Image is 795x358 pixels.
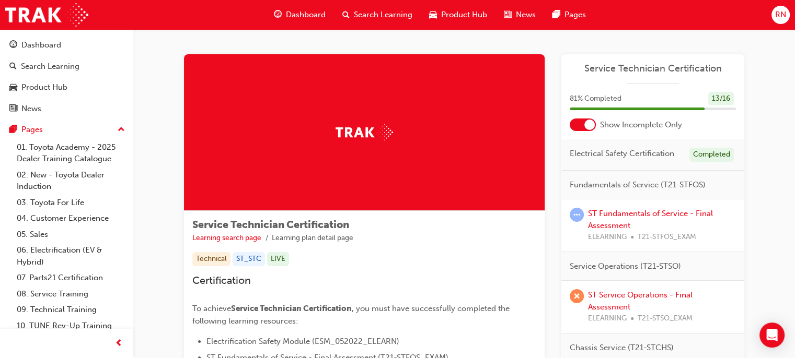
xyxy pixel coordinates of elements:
[771,6,790,24] button: RN
[4,35,129,55] a: Dashboard
[638,313,693,325] span: T21-STSO_EXAM
[9,125,17,135] span: pages-icon
[4,120,129,139] button: Pages
[274,8,282,21] span: guage-icon
[708,92,734,106] div: 13 / 16
[9,104,17,114] span: news-icon
[588,313,627,325] span: ELEARNING
[13,167,129,195] a: 02. New - Toyota Dealer Induction
[552,8,560,21] span: pages-icon
[570,342,674,354] span: Chassis Service (T21-STCHS)
[21,39,61,51] div: Dashboard
[441,9,487,21] span: Product Hub
[9,83,17,92] span: car-icon
[564,9,586,21] span: Pages
[588,209,713,230] a: ST Fundamentals of Service - Final Assessment
[192,304,231,313] span: To achieve
[192,275,251,287] span: Certification
[4,57,129,76] a: Search Learning
[13,270,129,286] a: 07. Parts21 Certification
[4,78,129,97] a: Product Hub
[600,119,682,131] span: Show Incomplete Only
[21,81,67,93] div: Product Hub
[570,63,736,75] a: Service Technician Certification
[21,124,43,136] div: Pages
[570,179,706,191] span: Fundamentals of Service (T21-STFOS)
[570,148,674,160] span: Electrical Safety Certification
[286,9,326,21] span: Dashboard
[570,289,584,303] span: learningRecordVerb_FAIL-icon
[115,337,123,350] span: prev-icon
[192,219,349,231] span: Service Technician Certification
[9,62,17,71] span: search-icon
[504,8,512,21] span: news-icon
[13,210,129,226] a: 04. Customer Experience
[233,252,265,266] div: ST_STC
[192,233,261,242] a: Learning search page
[544,4,594,26] a: pages-iconPages
[13,226,129,243] a: 05. Sales
[570,260,681,272] span: Service Operations (T21-STSO)
[13,286,129,302] a: 08. Service Training
[266,4,334,26] a: guage-iconDashboard
[206,337,399,346] span: Electrification Safety Module (ESM_052022_ELEARN)
[516,9,536,21] span: News
[13,302,129,318] a: 09. Technical Training
[570,93,621,105] span: 81 % Completed
[267,252,289,266] div: LIVE
[231,304,352,313] span: Service Technician Certification
[689,148,734,162] div: Completed
[4,33,129,120] button: DashboardSearch LearningProduct HubNews
[13,318,129,334] a: 10. TUNE Rev-Up Training
[192,252,231,266] div: Technical
[336,124,393,140] img: Trak
[118,123,125,137] span: up-icon
[496,4,544,26] a: news-iconNews
[13,139,129,167] a: 01. Toyota Academy - 2025 Dealer Training Catalogue
[354,9,412,21] span: Search Learning
[21,61,79,73] div: Search Learning
[429,8,437,21] span: car-icon
[588,290,693,312] a: ST Service Operations - Final Assessment
[13,195,129,211] a: 03. Toyota For Life
[759,323,785,348] div: Open Intercom Messenger
[5,3,88,27] img: Trak
[342,8,350,21] span: search-icon
[588,231,627,243] span: ELEARNING
[13,242,129,270] a: 06. Electrification (EV & Hybrid)
[272,232,353,244] li: Learning plan detail page
[570,208,584,222] span: learningRecordVerb_ATTEMPT-icon
[638,231,696,243] span: T21-STFOS_EXAM
[4,99,129,118] a: News
[192,304,512,326] span: , you must have successfully completed the following learning resources:
[9,41,17,50] span: guage-icon
[334,4,421,26] a: search-iconSearch Learning
[775,9,786,21] span: RN
[21,103,41,115] div: News
[421,4,496,26] a: car-iconProduct Hub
